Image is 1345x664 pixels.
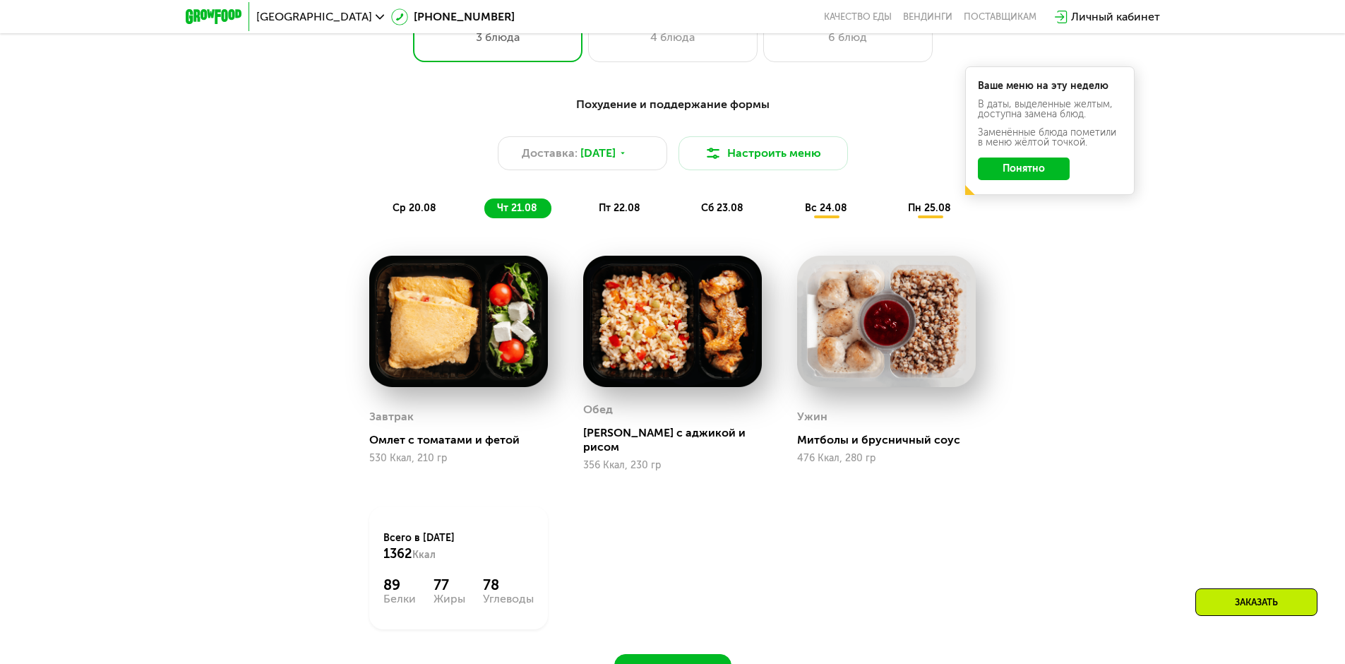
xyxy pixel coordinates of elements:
span: 1362 [383,546,412,562]
span: сб 23.08 [701,202,743,214]
span: пт 22.08 [599,202,640,214]
button: Настроить меню [679,136,848,170]
div: Углеводы [483,593,534,605]
a: [PHONE_NUMBER] [391,8,515,25]
div: Белки [383,593,416,605]
span: [GEOGRAPHIC_DATA] [256,11,372,23]
div: [PERSON_NAME] с аджикой и рисом [583,426,773,454]
div: В даты, выделенные желтым, доступна замена блюд. [978,100,1122,119]
span: ср 20.08 [393,202,436,214]
div: Заменённые блюда пометили в меню жёлтой точкой. [978,128,1122,148]
div: 89 [383,576,416,593]
div: 77 [434,576,465,593]
div: 530 Ккал, 210 гр [369,453,548,464]
span: чт 21.08 [497,202,537,214]
div: Личный кабинет [1071,8,1160,25]
div: Ужин [797,406,827,427]
div: Ваше меню на эту неделю [978,81,1122,91]
div: 4 блюда [603,29,743,46]
button: Понятно [978,158,1070,180]
span: Ккал [412,549,436,561]
div: Обед [583,399,613,420]
span: Доставка: [522,145,578,162]
div: Заказать [1195,588,1317,616]
div: 476 Ккал, 280 гр [797,453,976,464]
div: 356 Ккал, 230 гр [583,460,762,471]
div: Всего в [DATE] [383,531,534,562]
div: поставщикам [964,11,1036,23]
span: вс 24.08 [805,202,847,214]
div: Митболы и брусничный соус [797,433,987,447]
div: Жиры [434,593,465,605]
div: 6 блюд [778,29,918,46]
span: [DATE] [580,145,616,162]
a: Качество еды [824,11,892,23]
span: пн 25.08 [908,202,951,214]
a: Вендинги [903,11,952,23]
div: Похудение и поддержание формы [255,96,1091,114]
div: 3 блюда [428,29,568,46]
div: 78 [483,576,534,593]
div: Завтрак [369,406,414,427]
div: Омлет с томатами и фетой [369,433,559,447]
